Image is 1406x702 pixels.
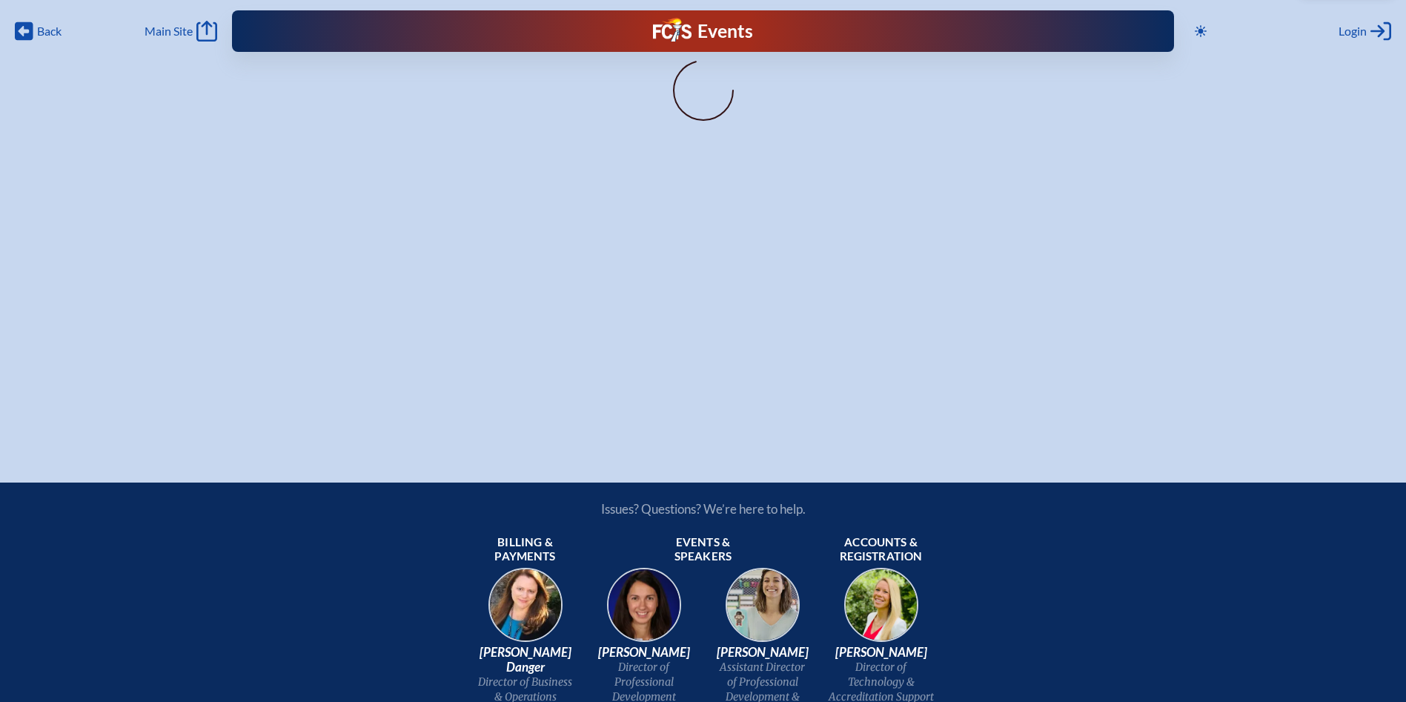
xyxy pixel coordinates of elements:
img: Florida Council of Independent Schools [653,18,692,42]
p: Issues? Questions? We’re here to help. [442,501,964,517]
img: 545ba9c4-c691-43d5-86fb-b0a622cbeb82 [715,563,810,658]
span: Events & speakers [650,535,757,565]
span: Login [1339,24,1367,39]
a: FCIS LogoEvents [653,18,753,44]
span: Main Site [145,24,193,39]
span: [PERSON_NAME] Danger [472,645,579,675]
span: Accounts & registration [828,535,935,565]
img: 94e3d245-ca72-49ea-9844-ae84f6d33c0f [597,563,692,658]
span: [PERSON_NAME] [709,645,816,660]
span: [PERSON_NAME] [591,645,697,660]
img: b1ee34a6-5a78-4519-85b2-7190c4823173 [834,563,929,658]
span: Back [37,24,62,39]
div: FCIS Events — Future ready [491,18,915,44]
img: 9c64f3fb-7776-47f4-83d7-46a341952595 [478,563,573,658]
a: Main Site [145,21,217,42]
span: Billing & payments [472,535,579,565]
h1: Events [697,22,753,41]
span: [PERSON_NAME] [828,645,935,660]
